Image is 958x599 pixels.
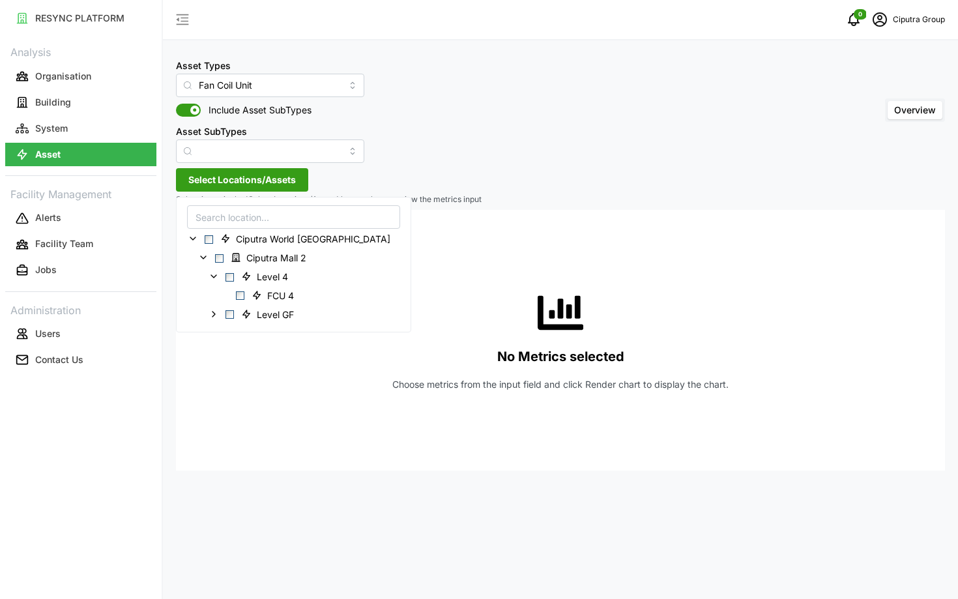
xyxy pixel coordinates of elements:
a: Building [5,89,156,115]
button: Jobs [5,259,156,282]
div: Select Locations/Assets [176,197,411,332]
span: Level 4 [236,269,297,284]
span: Ciputra Mall 2 [246,252,306,265]
p: Select items in the 'Select Locations/Assets' button above to view the metrics input [176,194,945,205]
p: Ciputra Group [893,14,945,26]
span: Select Ciputra World Surabaya [205,235,213,244]
button: System [5,117,156,140]
button: Organisation [5,65,156,88]
span: Ciputra Mall 2 [225,250,315,265]
button: Facility Team [5,233,156,256]
span: Select Ciputra Mall 2 [215,254,224,262]
button: Building [5,91,156,114]
a: System [5,115,156,141]
span: Ciputra World Surabaya [215,231,399,246]
p: System [35,122,68,135]
a: Facility Team [5,231,156,257]
button: Asset [5,143,156,166]
span: Ciputra World [GEOGRAPHIC_DATA] [236,233,390,246]
span: Level 4 [257,270,288,284]
a: Asset [5,141,156,168]
p: Administration [5,300,156,319]
p: Contact Us [35,353,83,366]
a: RESYNC PLATFORM [5,5,156,31]
span: Select Level GF [225,310,234,319]
p: Building [35,96,71,109]
p: RESYNC PLATFORM [35,12,124,25]
button: Contact Us [5,348,156,372]
a: Contact Us [5,347,156,373]
span: Select FCU 4 [236,291,244,300]
span: Select Locations/Assets [188,169,296,191]
button: notifications [841,7,867,33]
label: Asset Types [176,59,231,73]
button: RESYNC PLATFORM [5,7,156,30]
a: Jobs [5,257,156,284]
span: Level GF [236,306,303,321]
label: Asset SubTypes [176,124,247,139]
p: Facility Team [35,237,93,250]
span: Overview [894,104,936,115]
span: FCU 4 [267,289,294,302]
p: Choose metrics from the input field and click Render chart to display the chart. [392,378,729,391]
span: Include Asset SubTypes [201,104,312,117]
p: Asset [35,148,61,161]
button: Select Locations/Assets [176,168,308,192]
button: schedule [867,7,893,33]
a: Alerts [5,205,156,231]
p: Facility Management [5,184,156,203]
p: Organisation [35,70,91,83]
span: Select Level 4 [225,272,234,281]
p: No Metrics selected [497,346,624,368]
p: Alerts [35,211,61,224]
p: Jobs [35,263,57,276]
span: FCU 4 [246,287,303,302]
p: Analysis [5,42,156,61]
a: Users [5,321,156,347]
button: Users [5,322,156,345]
span: Level GF [257,308,294,321]
span: 0 [858,10,862,19]
button: Alerts [5,207,156,230]
input: Search location... [187,205,400,229]
p: Users [35,327,61,340]
a: Organisation [5,63,156,89]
